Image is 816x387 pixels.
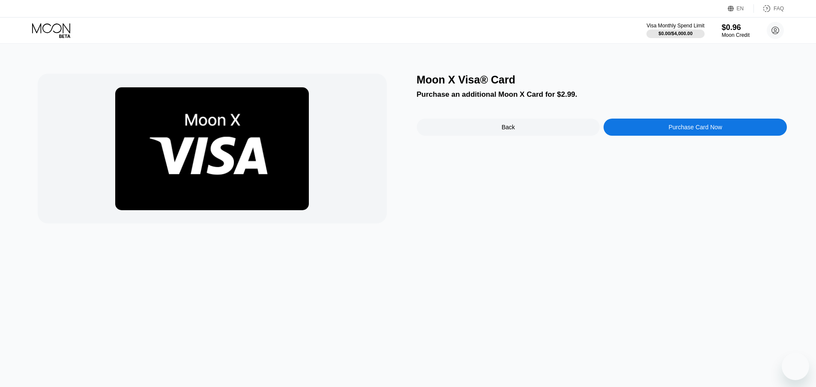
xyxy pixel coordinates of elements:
div: EN [737,6,744,12]
div: $0.00 / $4,000.00 [658,31,693,36]
div: Back [502,124,515,131]
div: Visa Monthly Spend Limit [646,23,704,29]
div: Visa Monthly Spend Limit$0.00/$4,000.00 [646,23,704,38]
div: FAQ [754,4,784,13]
div: Purchase an additional Moon X Card for $2.99. [417,90,787,99]
div: Back [417,119,600,136]
div: FAQ [774,6,784,12]
iframe: Button to launch messaging window [782,353,809,380]
div: EN [728,4,754,13]
div: $0.96Moon Credit [722,23,750,38]
div: $0.96 [722,23,750,32]
div: Moon Credit [722,32,750,38]
div: Moon X Visa® Card [417,74,787,86]
div: Purchase Card Now [604,119,787,136]
div: Purchase Card Now [669,124,722,131]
